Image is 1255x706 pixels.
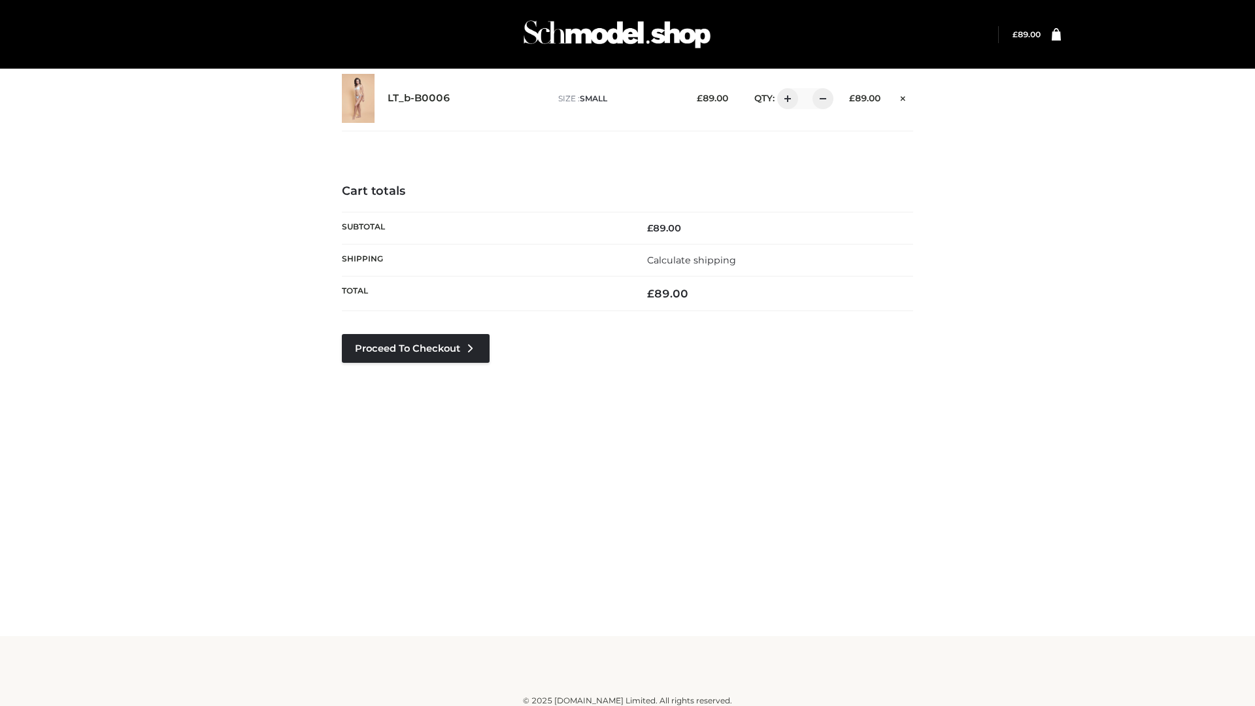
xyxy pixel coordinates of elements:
h4: Cart totals [342,184,913,199]
bdi: 89.00 [647,222,681,234]
bdi: 89.00 [1012,29,1041,39]
a: Calculate shipping [647,254,736,266]
span: £ [647,287,654,300]
a: Remove this item [894,88,913,105]
img: LT_b-B0006 - SMALL [342,74,375,123]
a: Proceed to Checkout [342,334,490,363]
th: Shipping [342,244,627,276]
span: £ [1012,29,1018,39]
div: QTY: [741,88,829,109]
span: £ [849,93,855,103]
span: SMALL [580,93,607,103]
img: Schmodel Admin 964 [519,8,715,60]
p: size : [558,93,677,105]
span: £ [647,222,653,234]
span: £ [697,93,703,103]
bdi: 89.00 [647,287,688,300]
th: Subtotal [342,212,627,244]
a: LT_b-B0006 [388,92,450,105]
a: £89.00 [1012,29,1041,39]
th: Total [342,277,627,311]
bdi: 89.00 [697,93,728,103]
bdi: 89.00 [849,93,880,103]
